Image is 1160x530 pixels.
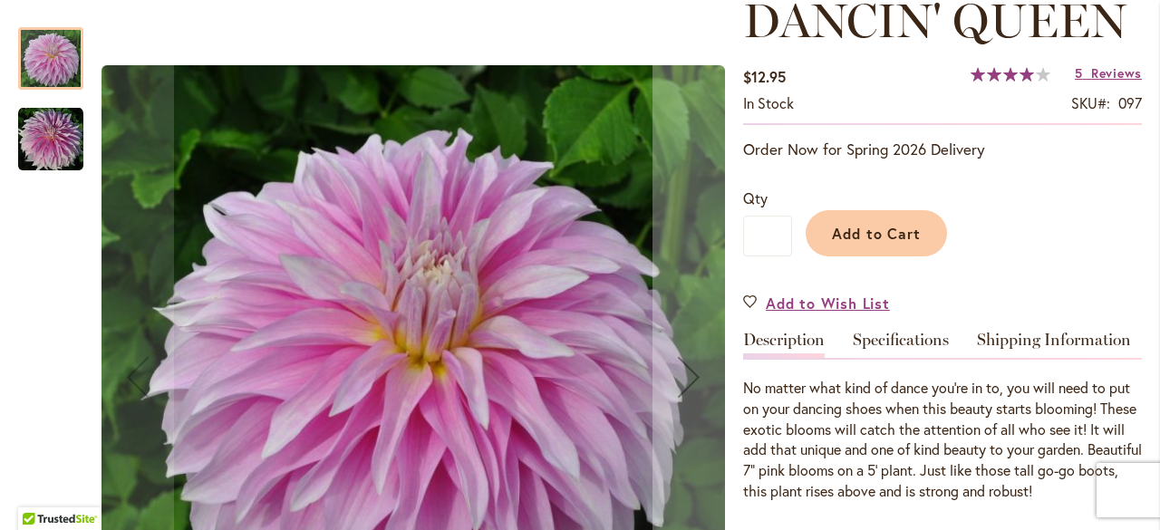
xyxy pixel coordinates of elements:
a: Specifications [853,332,949,358]
div: 80% [971,67,1050,82]
span: In stock [743,93,794,112]
div: Dancin' Queen [18,90,83,170]
div: Dancin' Queen [18,9,101,90]
div: 097 [1118,93,1142,114]
div: Availability [743,93,794,114]
img: Dancin' Queen [18,107,83,172]
strong: SKU [1071,93,1110,112]
a: Shipping Information [977,332,1131,358]
span: Reviews [1091,64,1142,82]
a: Description [743,332,825,358]
div: Detailed Product Info [743,332,1142,502]
span: $12.95 [743,67,786,86]
span: 5 [1075,64,1083,82]
a: 5 Reviews [1075,64,1142,82]
span: Add to Wish List [766,293,890,313]
p: Order Now for Spring 2026 Delivery [743,139,1142,160]
iframe: Launch Accessibility Center [14,466,64,516]
span: Add to Cart [832,224,922,243]
div: No matter what kind of dance you’re in to, you will need to put on your dancing shoes when this b... [743,378,1142,502]
a: Add to Wish List [743,293,890,313]
button: Add to Cart [806,210,947,256]
span: Qty [743,188,768,207]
